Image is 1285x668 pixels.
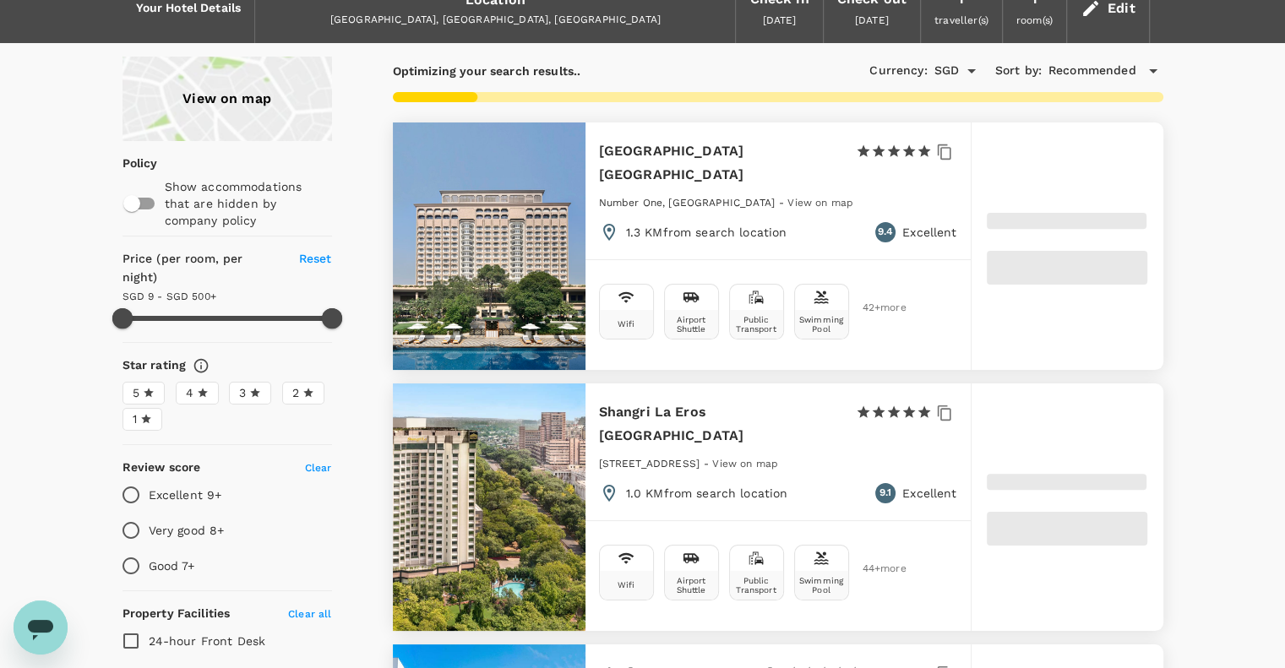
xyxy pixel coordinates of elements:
iframe: Button to launch messaging window [14,600,68,654]
p: Excellent 9+ [149,486,222,503]
span: - [779,197,787,209]
span: 5 [133,384,139,402]
h6: Property Facilities [123,605,231,623]
div: Airport Shuttle [668,576,715,595]
div: [GEOGRAPHIC_DATA], [GEOGRAPHIC_DATA], [GEOGRAPHIC_DATA] [269,12,721,29]
svg: Star ratings are awarded to properties to represent the quality of services, facilities, and amen... [193,357,210,374]
div: Public Transport [733,576,780,595]
span: [DATE] [763,14,797,26]
span: 9.4 [878,224,893,241]
span: 3 [239,384,246,402]
div: Airport Shuttle [668,315,715,334]
p: Show accommodations that are hidden by company policy [165,178,330,229]
span: View on map [787,197,853,209]
h6: Price (per room, per night) [123,250,280,287]
span: Clear all [288,608,331,620]
p: Very good 8+ [149,522,225,539]
div: Public Transport [733,315,780,334]
div: Wifi [618,580,635,589]
h6: [GEOGRAPHIC_DATA] [GEOGRAPHIC_DATA] [599,139,842,187]
a: View on map [787,195,853,209]
p: Policy [123,155,133,171]
span: 44 + more [863,563,888,574]
span: 1 [133,410,137,428]
span: - [704,458,712,470]
div: Wifi [618,319,635,329]
span: 9.1 [879,485,891,502]
p: Excellent [902,485,956,502]
span: 4 [186,384,193,402]
span: [DATE] [855,14,889,26]
h6: Star rating [123,356,187,375]
div: Swimming Pool [798,576,845,595]
span: Recommended [1048,62,1136,80]
div: Swimming Pool [798,315,845,334]
span: View on map [712,458,778,470]
a: View on map [123,57,332,141]
span: room(s) [1016,14,1053,26]
span: Reset [299,252,332,265]
p: Excellent [902,224,956,241]
h6: Sort by : [995,62,1042,80]
p: Optimizing your search results.. [393,62,581,79]
p: 1.3 KM from search location [626,224,787,241]
span: 42 + more [863,302,888,313]
span: [STREET_ADDRESS] [599,458,700,470]
span: 2 [292,384,299,402]
h6: Currency : [869,62,927,80]
span: traveller(s) [934,14,988,26]
span: 24-hour Front Desk [149,634,266,648]
h6: Shangri La Eros [GEOGRAPHIC_DATA] [599,400,842,448]
span: Number One, [GEOGRAPHIC_DATA] [599,197,775,209]
span: Clear [305,462,332,474]
p: Good 7+ [149,557,195,574]
h6: Review score [123,459,201,477]
p: 1.0 KM from search location [626,485,788,502]
button: Open [960,59,983,83]
span: SGD 9 - SGD 500+ [123,291,216,302]
a: View on map [712,456,778,470]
